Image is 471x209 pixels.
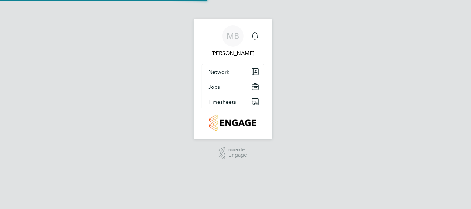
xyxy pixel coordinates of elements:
span: MB [227,32,239,40]
button: Timesheets [202,94,264,109]
button: Network [202,64,264,79]
nav: Main navigation [194,19,272,139]
a: Powered byEngage [219,147,247,160]
span: Network [209,69,230,75]
button: Jobs [202,79,264,94]
span: Michael Black [202,49,264,57]
a: Go to home page [202,115,264,131]
span: Powered by [228,147,247,153]
span: Engage [228,152,247,158]
a: MB[PERSON_NAME] [202,25,264,57]
span: Jobs [209,84,220,90]
img: countryside-properties-logo-retina.png [209,115,256,131]
span: Timesheets [209,99,236,105]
